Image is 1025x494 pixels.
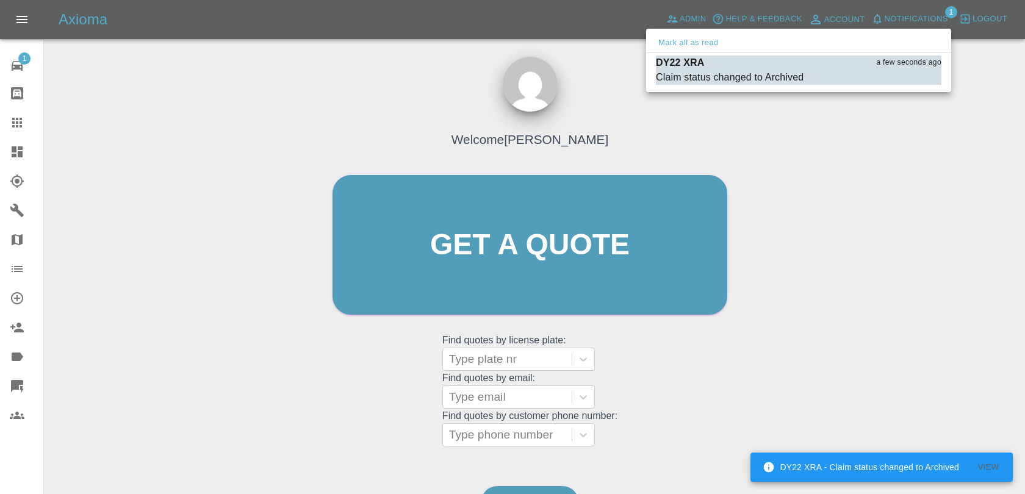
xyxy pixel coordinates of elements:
span: a few seconds ago [876,57,941,69]
button: Mark all as read [656,36,721,50]
p: DY22 XRA [656,55,704,70]
div: Claim status changed to Archived [656,70,804,85]
div: DY22 XRA - Claim status changed to Archived [763,456,959,478]
button: View [969,458,1008,477]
